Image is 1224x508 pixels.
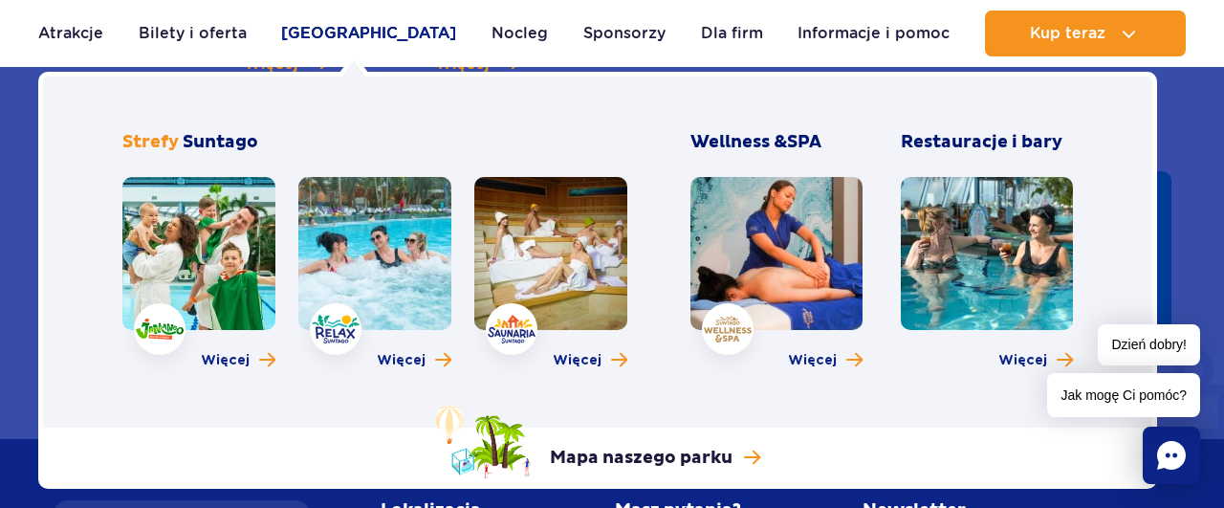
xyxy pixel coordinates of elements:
a: Atrakcje [38,11,103,56]
a: Sponsorzy [583,11,666,56]
p: Mapa naszego parku [550,447,732,470]
button: Kup teraz [985,11,1186,56]
a: Bilety i oferta [139,11,247,56]
span: Strefy [122,131,179,153]
a: Dla firm [701,11,763,56]
a: Informacje i pomoc [798,11,950,56]
a: Nocleg [492,11,548,56]
a: Więcej o strefie Relax [377,351,451,370]
span: Więcej [998,351,1047,370]
span: Suntago [183,131,258,153]
span: Jak mogę Ci pomóc? [1047,373,1200,417]
span: Więcej [201,351,250,370]
h3: Restauracje i bary [901,131,1073,154]
span: SPA [787,131,821,153]
a: Więcej o Wellness & SPA [788,351,863,370]
a: Więcej o Restauracje i bary [998,351,1073,370]
span: Więcej [553,351,601,370]
span: Dzień dobry! [1098,324,1200,365]
span: Więcej [788,351,837,370]
span: Wellness & [690,131,821,153]
a: Mapa naszego parku [435,405,760,479]
div: Chat [1143,427,1200,484]
a: Więcej o strefie Saunaria [553,351,627,370]
a: Więcej o strefie Jamango [201,351,275,370]
span: Więcej [377,351,426,370]
span: Kup teraz [1030,25,1105,42]
a: [GEOGRAPHIC_DATA] [281,11,456,56]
